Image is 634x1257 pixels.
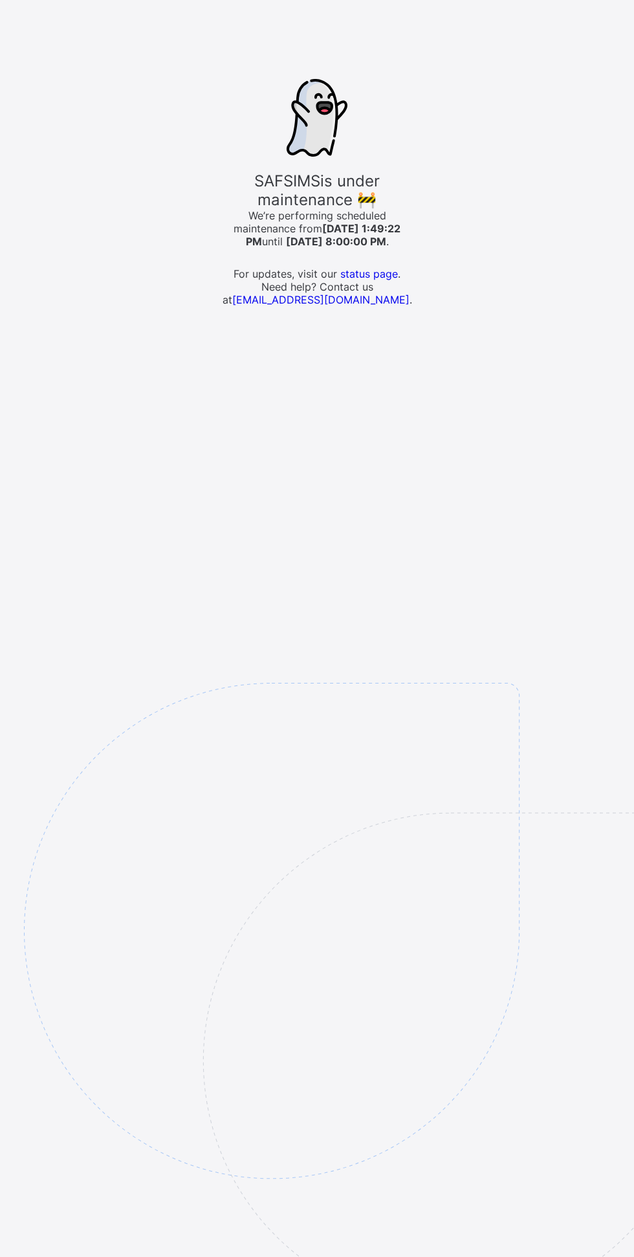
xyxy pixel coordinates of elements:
[220,209,414,248] span: We’re performing scheduled maintenance from until .
[220,267,414,280] span: For updates, visit our .
[220,172,414,209] span: SAFSIMS is under maintenance 🚧
[246,222,401,248] b: [DATE] 1:49:22 PM
[232,293,410,306] a: [EMAIL_ADDRESS][DOMAIN_NAME]
[286,235,386,248] b: [DATE] 8:00:00 PM
[287,79,347,157] img: ghost-strokes.05e252ede52c2f8dbc99f45d5e1f5e9f.svg
[340,267,398,280] a: status page
[220,280,414,306] span: Need help? Contact us at .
